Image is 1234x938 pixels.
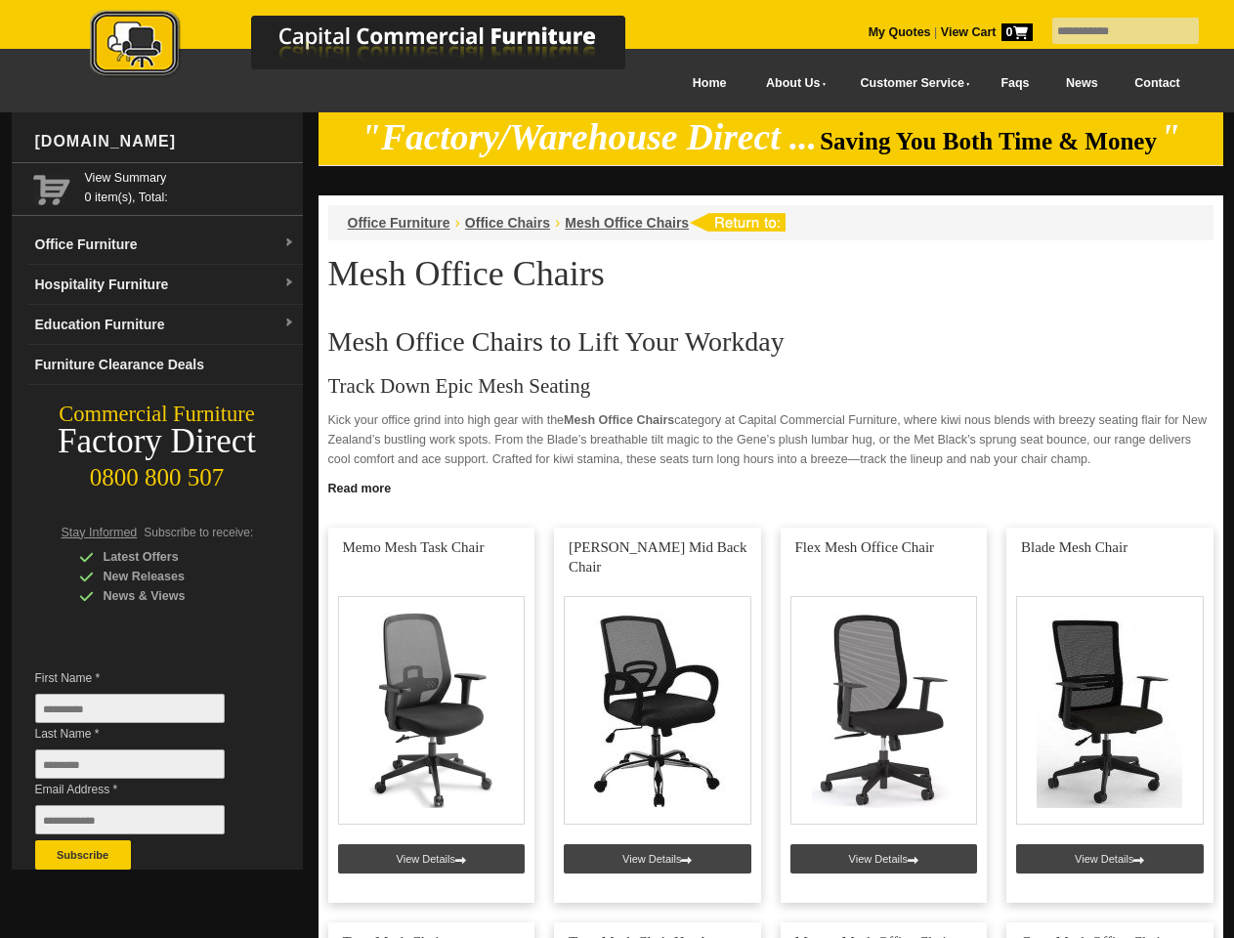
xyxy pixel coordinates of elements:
a: Office Chairs [465,215,550,231]
span: Email Address * [35,780,254,799]
strong: View Cart [941,25,1033,39]
img: dropdown [283,277,295,289]
a: View Summary [85,168,295,188]
img: Capital Commercial Furniture Logo [36,10,720,81]
span: Subscribe to receive: [144,526,253,539]
span: Stay Informed [62,526,138,539]
a: Contact [1116,62,1198,106]
a: Office Furnituredropdown [27,225,303,265]
a: Capital Commercial Furniture Logo [36,10,720,87]
a: Click to read more [319,474,1223,498]
div: [DOMAIN_NAME] [27,112,303,171]
a: Office Furniture [348,215,450,231]
input: Email Address * [35,805,225,834]
span: Saving You Both Time & Money [820,128,1157,154]
h2: Mesh Office Chairs to Lift Your Workday [328,327,1213,357]
a: Education Furnituredropdown [27,305,303,345]
input: Last Name * [35,749,225,779]
p: Kick your office grind into high gear with the category at Capital Commercial Furniture, where ki... [328,410,1213,469]
strong: Mesh Office Chairs [564,413,674,427]
a: View Cart0 [937,25,1032,39]
em: " [1160,117,1180,157]
a: Furniture Clearance Deals [27,345,303,385]
a: Mesh Office Chairs [565,215,689,231]
span: 0 item(s), Total: [85,168,295,204]
img: dropdown [283,318,295,329]
span: First Name * [35,668,254,688]
input: First Name * [35,694,225,723]
li: › [455,213,460,233]
h3: Track Down Epic Mesh Seating [328,376,1213,396]
a: Faqs [983,62,1048,106]
a: Customer Service [838,62,982,106]
div: News & Views [79,586,265,606]
div: 0800 800 507 [12,454,303,491]
div: New Releases [79,567,265,586]
img: dropdown [283,237,295,249]
div: Latest Offers [79,547,265,567]
li: › [555,213,560,233]
span: 0 [1001,23,1033,41]
div: Commercial Furniture [12,401,303,428]
div: Factory Direct [12,428,303,455]
button: Subscribe [35,840,131,870]
a: Hospitality Furnituredropdown [27,265,303,305]
em: "Factory/Warehouse Direct ... [361,117,817,157]
a: My Quotes [869,25,931,39]
a: News [1047,62,1116,106]
h1: Mesh Office Chairs [328,255,1213,292]
span: Last Name * [35,724,254,744]
a: About Us [745,62,838,106]
img: return to [689,213,786,232]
